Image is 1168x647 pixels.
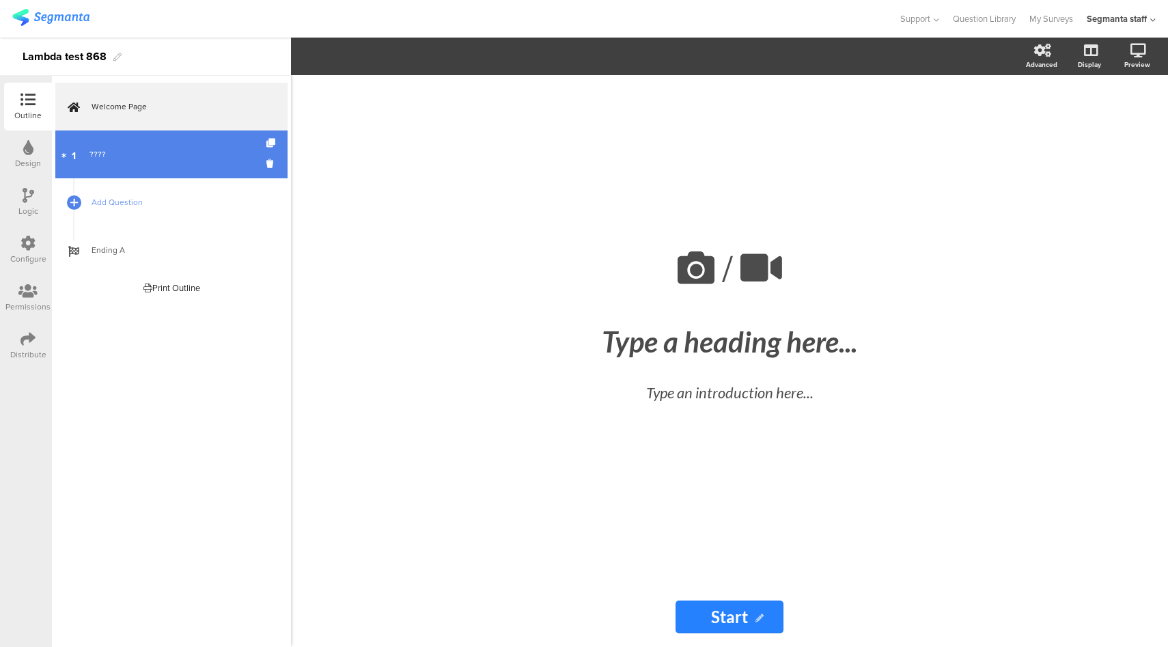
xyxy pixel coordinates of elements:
div: Design [15,157,41,169]
div: Segmanta staff [1087,12,1147,25]
span: Add Question [92,195,266,209]
span: Support [900,12,930,25]
img: segmanta logo [12,9,89,26]
div: Preview [1124,59,1150,70]
a: 1 ???? [55,130,288,178]
div: Type a heading here... [477,325,982,359]
div: Type an introduction here... [490,381,969,404]
i: Duplicate [266,139,278,148]
span: / [722,242,733,296]
a: Ending A [55,226,288,274]
div: ???? [89,148,253,161]
div: Lambda test 868 [23,46,107,68]
span: Welcome Page [92,100,266,113]
input: Start [676,601,783,633]
i: Delete [266,157,278,170]
div: Advanced [1026,59,1057,70]
div: Display [1078,59,1101,70]
span: Ending A [92,243,266,257]
div: Distribute [10,348,46,361]
div: Permissions [5,301,51,313]
a: Welcome Page [55,83,288,130]
div: Configure [10,253,46,265]
span: 1 [72,147,76,162]
div: Print Outline [143,281,200,294]
div: Outline [14,109,42,122]
div: Logic [18,205,38,217]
